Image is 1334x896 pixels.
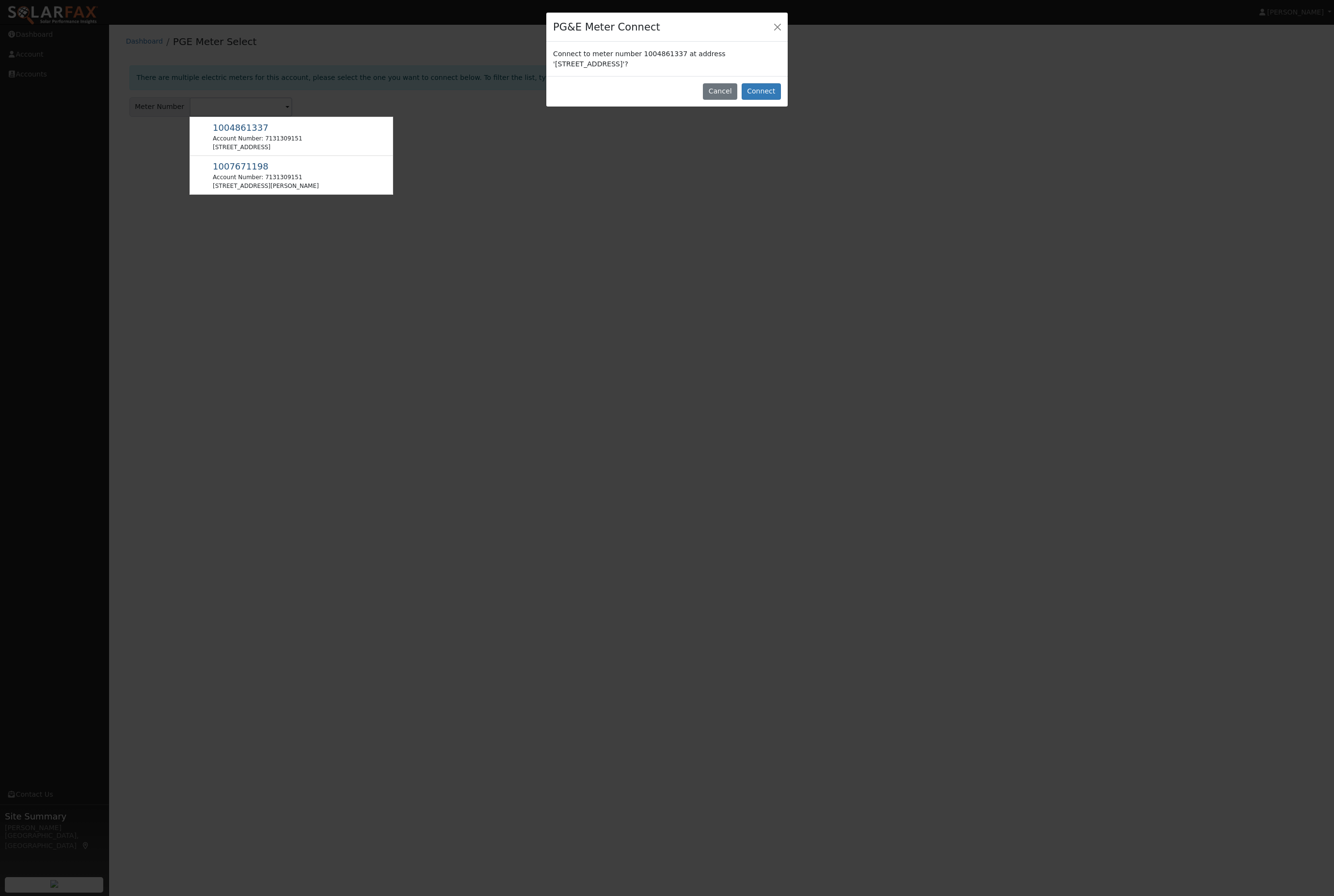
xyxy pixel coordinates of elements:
[213,123,269,133] span: 1004861337
[213,182,319,190] div: [STREET_ADDRESS][PERSON_NAME]
[771,20,784,33] button: Close
[213,143,302,152] div: [STREET_ADDRESS]
[213,161,269,171] span: 1007671198
[553,19,660,35] h4: PG&E Meter Connect
[703,83,737,100] button: Cancel
[213,173,319,182] div: Account Number: 7131309151
[213,163,269,171] span: Usage Point: 9921020264
[546,42,788,76] div: Connect to meter number 1004861337 at address '[STREET_ADDRESS]'?
[213,124,269,132] span: Usage Point: 0629278631
[213,134,302,143] div: Account Number: 7131309151
[742,83,781,100] button: Connect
